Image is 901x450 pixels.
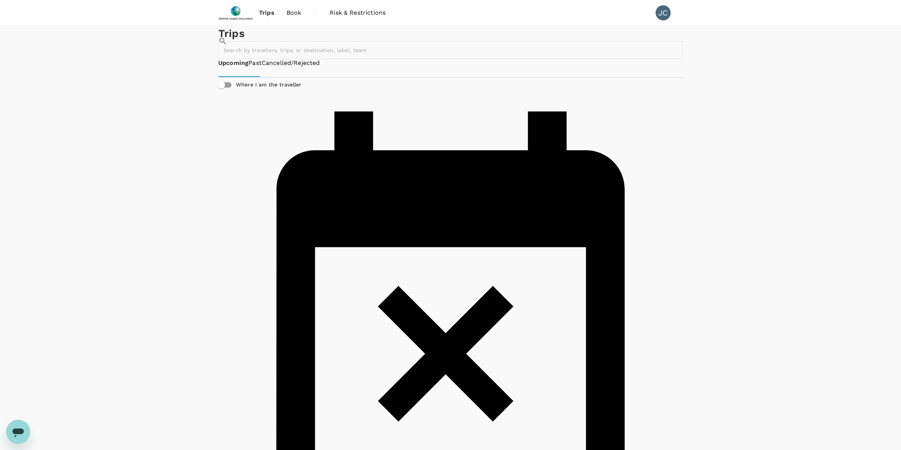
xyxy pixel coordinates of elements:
[656,5,671,20] div: JC
[218,41,693,59] input: Search by travellers, trips, or destination, label, team
[262,59,320,68] a: Cancelled/Rejected
[218,26,683,41] h1: Trips
[329,8,386,17] span: Risk & Restrictions
[218,5,253,21] img: Nippon Sanso Holdings Singapore Pte Ltd
[236,81,302,89] h6: Where I am the traveller
[287,8,302,17] span: Book
[218,59,248,68] a: Upcoming
[259,8,274,17] span: Trips
[248,59,262,68] a: Past
[6,420,30,444] iframe: Button to launch messaging window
